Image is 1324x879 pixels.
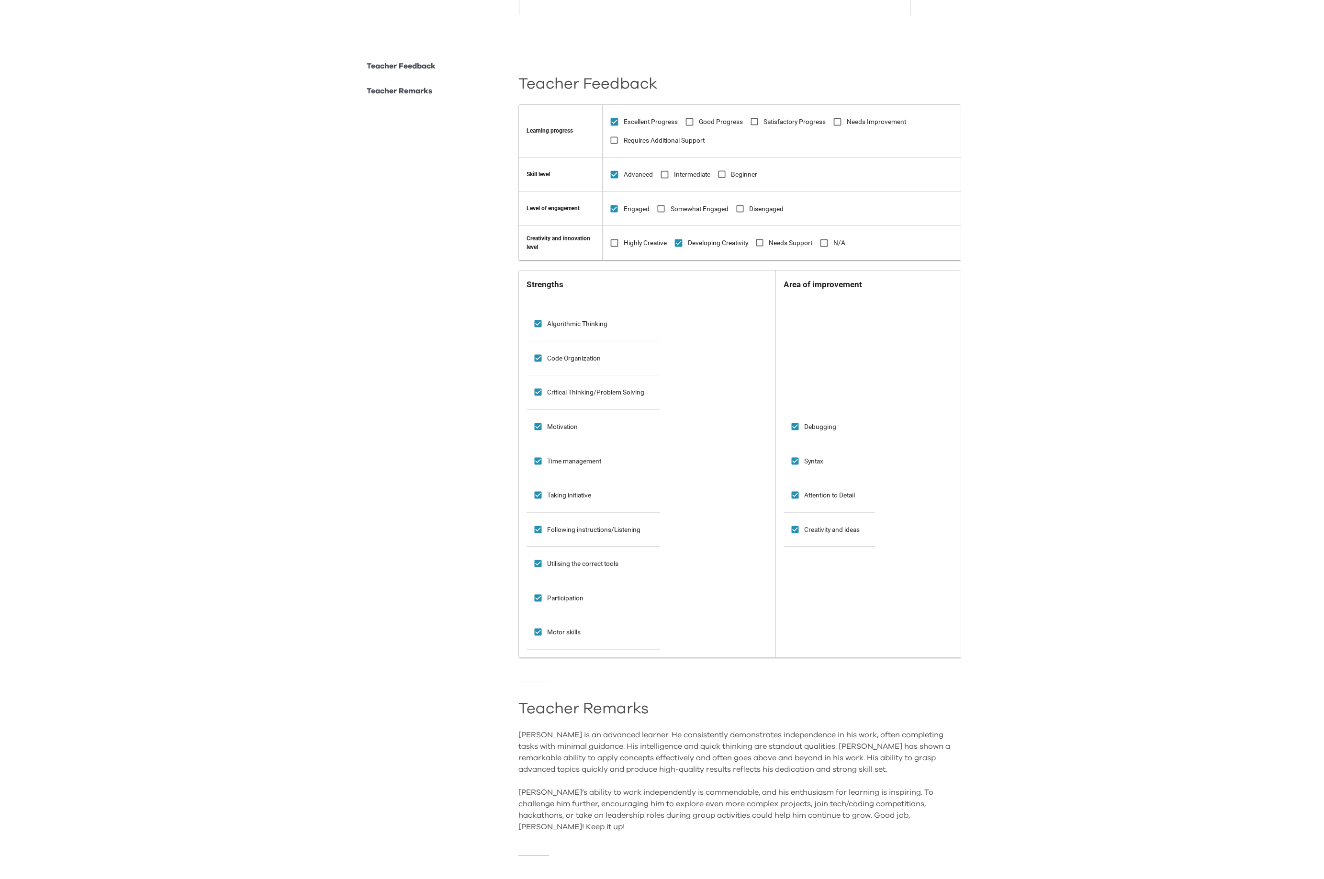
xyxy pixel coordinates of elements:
span: Time management [547,456,601,466]
span: Code Organization [547,353,601,363]
span: Developing Creativity [688,238,748,248]
span: Needs Improvement [847,117,906,127]
span: Intermediate [674,169,710,180]
span: Motor skills [547,627,581,637]
span: Critical Thinking/Problem Solving [547,387,644,397]
h2: Teacher Feedback [518,79,962,89]
h2: Teacher Remarks [518,704,962,714]
h6: Area of improvement [784,278,953,291]
span: Satisfactory Progress [763,117,826,127]
span: Participation [547,593,583,603]
td: Skill level [518,158,603,192]
span: Debugging [804,422,836,432]
td: Level of engagement [518,192,603,226]
span: Algorithmic Thinking [547,319,607,329]
span: Creativity and ideas [804,525,860,535]
span: Engaged [624,204,650,214]
span: Disengaged [749,204,784,214]
span: Excellent Progress [624,117,678,127]
span: Advanced [624,169,653,180]
p: Teacher Feedback [367,60,436,72]
div: [PERSON_NAME] is an advanced learner. He consistently demonstrates independence in his work, ofte... [518,729,962,833]
span: Utilising the correct tools [547,559,618,569]
span: Good Progress [699,117,743,127]
td: Creativity and innovation level [518,226,603,260]
span: Requires Additional Support [624,135,705,146]
span: Motivation [547,422,578,432]
span: Attention to Detail [804,490,855,500]
span: Needs Support [769,238,812,248]
span: Following instructions/Listening [547,525,640,535]
span: Taking initiative [547,490,591,500]
p: Teacher Remarks [367,85,432,97]
span: Somewhat Engaged [671,204,729,214]
span: Syntax [804,456,823,466]
span: Highly Creative [624,238,667,248]
span: Beginner [731,169,757,180]
h6: Strengths [527,278,768,291]
span: N/A [833,238,845,248]
th: Learning progress [518,105,603,158]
